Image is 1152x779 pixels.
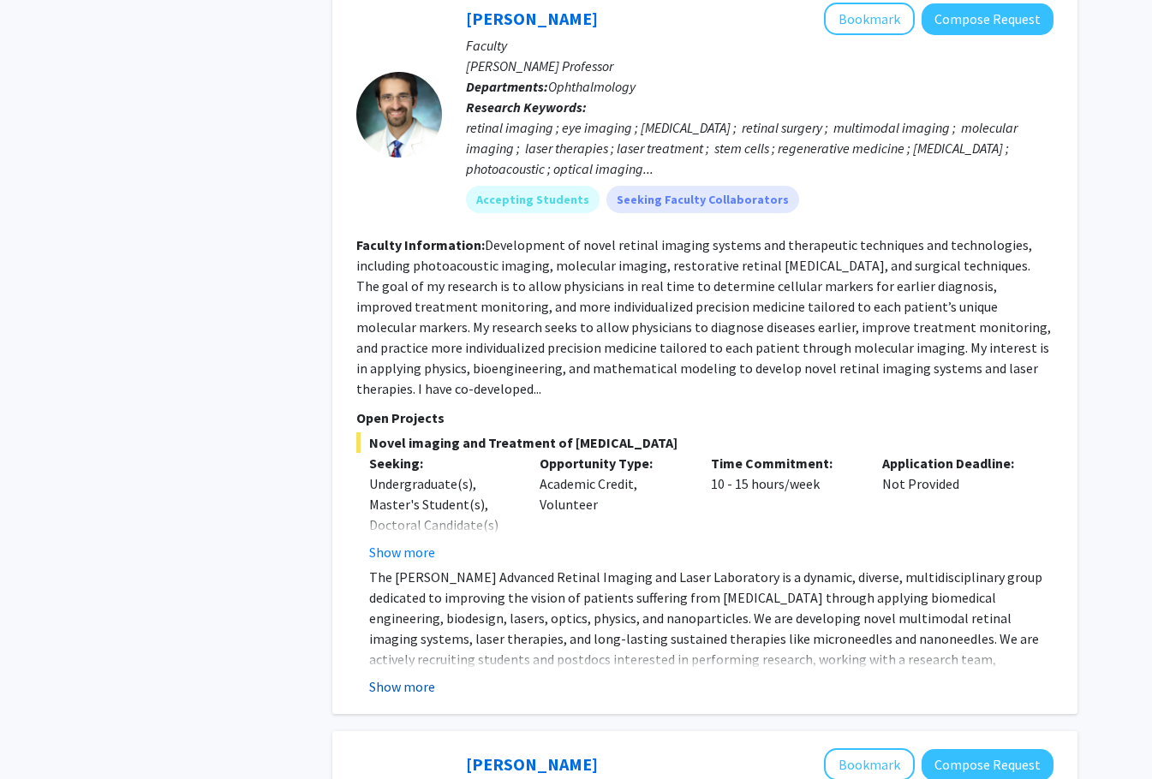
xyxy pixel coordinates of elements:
[13,702,73,766] iframe: Chat
[466,117,1054,179] div: retinal imaging ; eye imaging ; [MEDICAL_DATA] ; retinal surgery ; multimodal imaging ; molecular...
[711,453,857,473] p: Time Commitment:
[824,3,915,35] button: Add Yannis Paulus to Bookmarks
[869,453,1041,562] div: Not Provided
[369,676,435,697] button: Show more
[369,542,435,562] button: Show more
[548,78,636,95] span: Ophthalmology
[466,8,598,29] a: [PERSON_NAME]
[466,753,598,775] a: [PERSON_NAME]
[922,3,1054,35] button: Compose Request to Yannis Paulus
[466,78,548,95] b: Departments:
[540,453,685,473] p: Opportunity Type:
[466,56,1054,76] p: [PERSON_NAME] Professor
[356,432,1054,453] span: Novel imaging and Treatment of [MEDICAL_DATA]
[356,236,485,253] b: Faculty Information:
[466,98,587,116] b: Research Keywords:
[466,186,600,213] mat-chip: Accepting Students
[698,453,869,562] div: 10 - 15 hours/week
[466,35,1054,56] p: Faculty
[369,567,1054,731] p: The [PERSON_NAME] Advanced Retinal Imaging and Laser Laboratory is a dynamic, diverse, multidisci...
[606,186,799,213] mat-chip: Seeking Faculty Collaborators
[527,453,698,562] div: Academic Credit, Volunteer
[369,453,515,473] p: Seeking:
[369,473,515,679] div: Undergraduate(s), Master's Student(s), Doctoral Candidate(s) (PhD, MD, DMD, PharmD, etc.), Postdo...
[356,236,1051,397] fg-read-more: Development of novel retinal imaging systems and therapeutic techniques and technologies, includi...
[356,407,1054,428] p: Open Projects
[882,453,1028,473] p: Application Deadline:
